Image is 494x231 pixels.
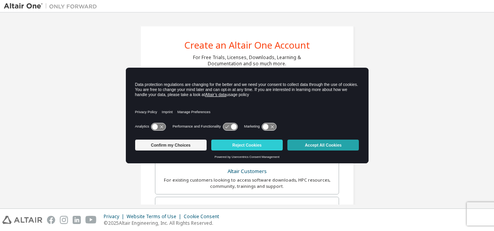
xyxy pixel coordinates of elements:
div: Altair Customers [160,166,334,177]
img: altair_logo.svg [2,216,42,224]
div: Students [160,202,334,213]
img: facebook.svg [47,216,55,224]
p: © 2025 Altair Engineering, Inc. All Rights Reserved. [104,220,224,226]
div: Website Terms of Use [127,213,184,220]
div: For existing customers looking to access software downloads, HPC resources, community, trainings ... [160,177,334,189]
div: Privacy [104,213,127,220]
img: Altair One [4,2,101,10]
img: linkedin.svg [73,216,81,224]
div: Create an Altair One Account [184,40,310,50]
div: For Free Trials, Licenses, Downloads, Learning & Documentation and so much more. [193,54,301,67]
img: youtube.svg [85,216,97,224]
div: Cookie Consent [184,213,224,220]
img: instagram.svg [60,216,68,224]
